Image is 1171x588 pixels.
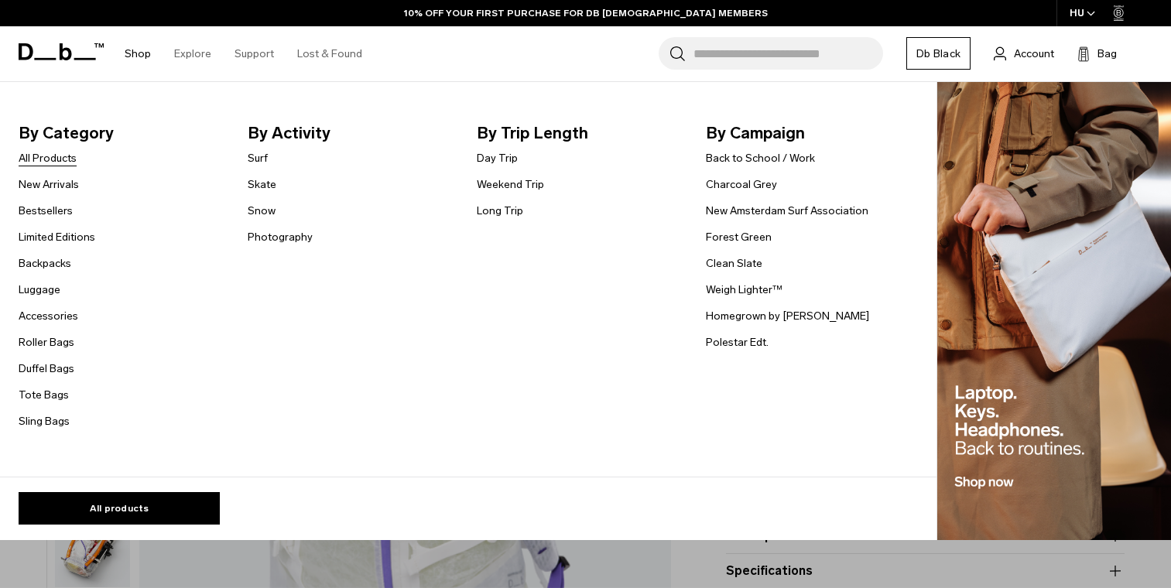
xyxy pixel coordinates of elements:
[19,255,71,272] a: Backpacks
[706,203,868,219] a: New Amsterdam Surf Association
[19,308,78,324] a: Accessories
[994,44,1054,63] a: Account
[235,26,274,81] a: Support
[477,176,544,193] a: Weekend Trip
[248,203,276,219] a: Snow
[19,361,74,377] a: Duffel Bags
[19,492,220,525] a: All products
[19,203,73,219] a: Bestsellers
[706,150,815,166] a: Back to School / Work
[404,6,768,20] a: 10% OFF YOUR FIRST PURCHASE FOR DB [DEMOGRAPHIC_DATA] MEMBERS
[706,308,869,324] a: Homegrown by [PERSON_NAME]
[906,37,971,70] a: Db Black
[19,150,77,166] a: All Products
[1097,46,1117,62] span: Bag
[19,176,79,193] a: New Arrivals
[125,26,151,81] a: Shop
[19,229,95,245] a: Limited Editions
[297,26,362,81] a: Lost & Found
[937,82,1171,541] img: Db
[248,176,276,193] a: Skate
[19,334,74,350] a: Roller Bags
[19,387,69,403] a: Tote Bags
[1014,46,1054,62] span: Account
[706,282,782,298] a: Weigh Lighter™
[706,334,769,350] a: Polestar Edt.
[1077,44,1117,63] button: Bag
[19,413,70,429] a: Sling Bags
[706,121,910,145] span: By Campaign
[706,176,777,193] a: Charcoal Grey
[19,282,60,298] a: Luggage
[113,26,374,81] nav: Main Navigation
[19,121,223,145] span: By Category
[477,203,523,219] a: Long Trip
[248,229,313,245] a: Photography
[174,26,211,81] a: Explore
[706,255,762,272] a: Clean Slate
[477,150,518,166] a: Day Trip
[477,121,681,145] span: By Trip Length
[248,150,268,166] a: Surf
[706,229,772,245] a: Forest Green
[248,121,452,145] span: By Activity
